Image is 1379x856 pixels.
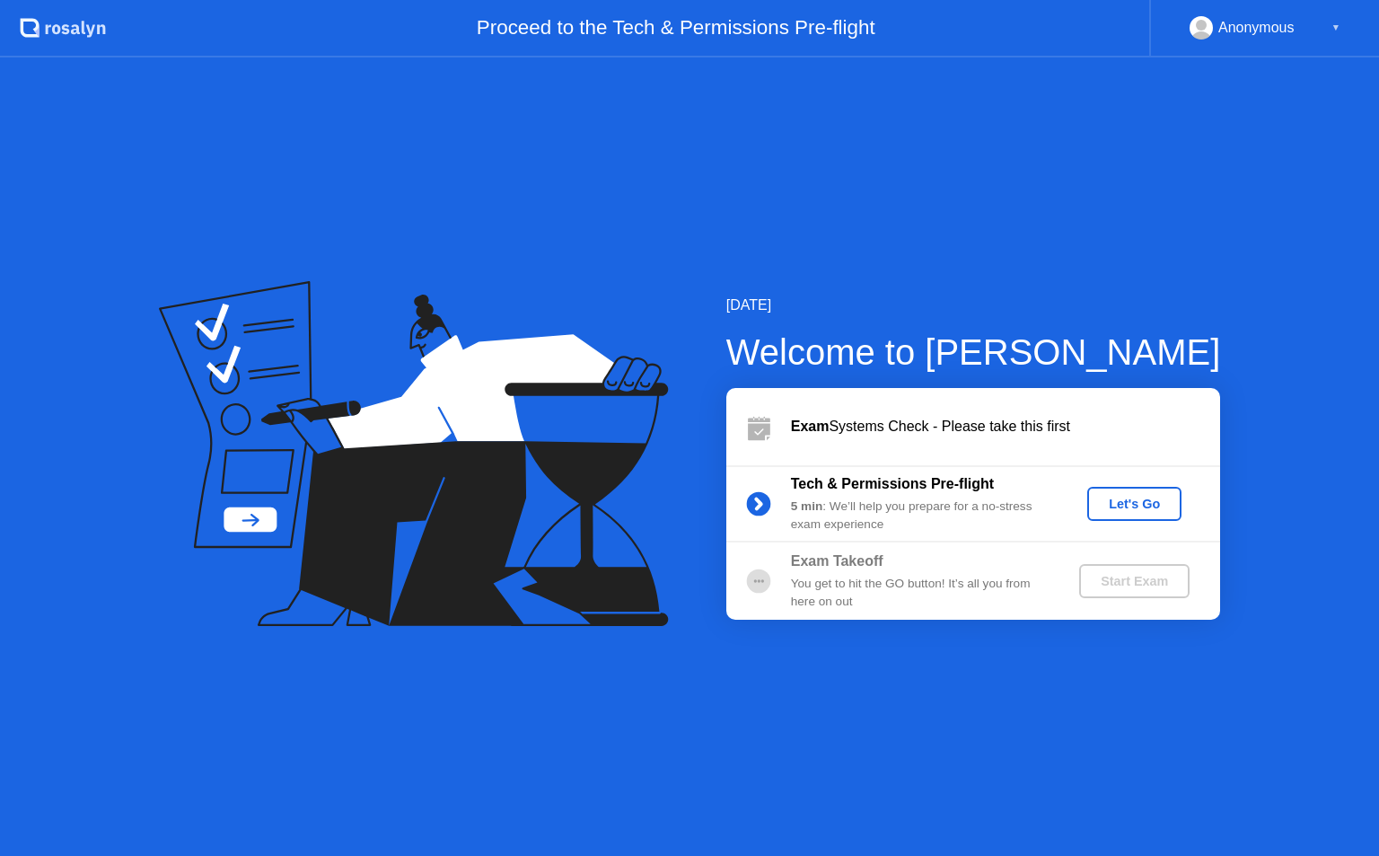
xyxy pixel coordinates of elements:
div: ▼ [1331,16,1340,40]
b: Exam Takeoff [791,553,883,569]
button: Start Exam [1079,564,1190,598]
div: Systems Check - Please take this first [791,416,1220,437]
b: Exam [791,419,830,434]
div: [DATE] [726,295,1221,316]
b: 5 min [791,499,823,513]
div: You get to hit the GO button! It’s all you from here on out [791,575,1050,612]
b: Tech & Permissions Pre-flight [791,476,994,491]
div: Start Exam [1086,574,1182,588]
div: Let's Go [1094,497,1174,511]
div: Welcome to [PERSON_NAME] [726,325,1221,379]
div: Anonymous [1218,16,1295,40]
div: : We’ll help you prepare for a no-stress exam experience [791,498,1050,534]
button: Let's Go [1087,487,1181,521]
